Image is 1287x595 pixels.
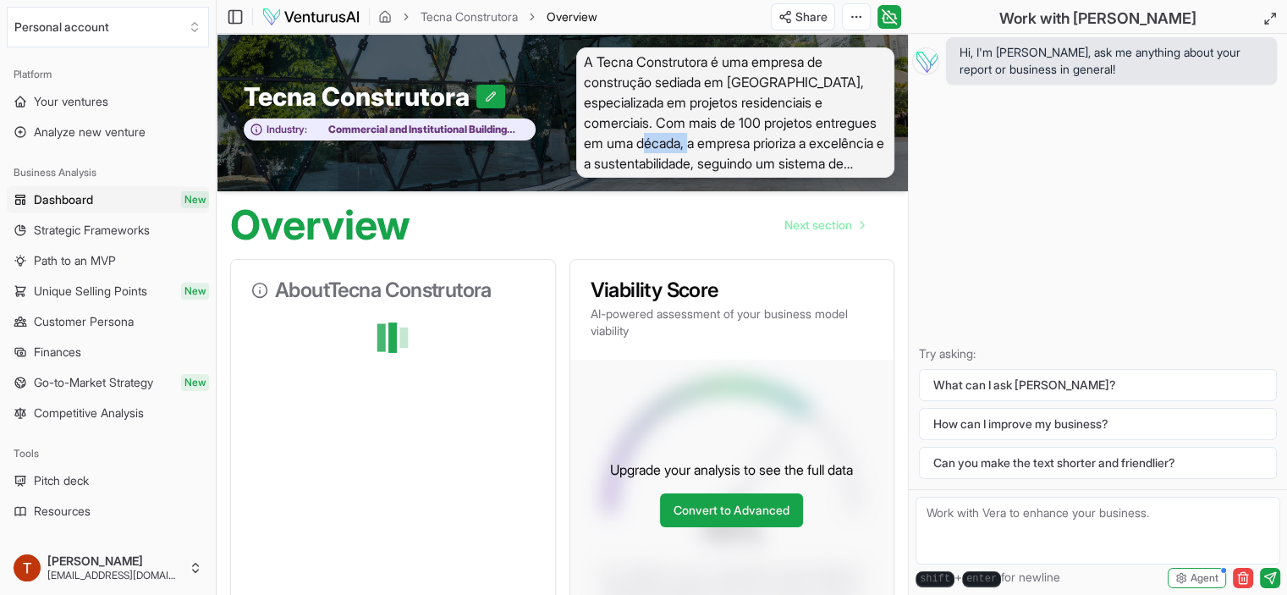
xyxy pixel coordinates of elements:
button: Select an organization [7,7,209,47]
button: Share [771,3,835,30]
span: Hi, I'm [PERSON_NAME], ask me anything about your report or business in general! [960,44,1263,78]
span: A Tecna Construtora é uma empresa de construção sediada em [GEOGRAPHIC_DATA], especializada em pr... [576,47,895,178]
button: [PERSON_NAME][EMAIL_ADDRESS][DOMAIN_NAME] [7,548,209,588]
span: New [181,191,209,208]
span: Go-to-Market Strategy [34,374,153,391]
p: AI-powered assessment of your business model viability [591,306,874,339]
h2: Work with [PERSON_NAME] [999,7,1196,30]
span: Customer Persona [34,313,134,330]
span: + for newline [916,569,1060,587]
a: Your ventures [7,88,209,115]
a: Go to next page [771,208,877,242]
img: logo [261,7,360,27]
p: Try asking: [919,345,1277,362]
div: Tools [7,440,209,467]
p: Upgrade your analysis to see the full data [610,460,853,480]
span: Strategic Frameworks [34,222,150,239]
span: Your ventures [34,93,108,110]
h3: About Tecna Construtora [251,280,535,300]
button: Can you make the text shorter and friendlier? [919,447,1277,479]
span: Industry: [267,123,307,136]
span: Path to an MVP [34,252,116,269]
span: Overview [547,8,597,25]
a: Pitch deck [7,467,209,494]
h1: Overview [230,205,410,245]
a: DashboardNew [7,186,209,213]
div: Platform [7,61,209,88]
div: Business Analysis [7,159,209,186]
span: [PERSON_NAME] [47,554,182,569]
a: Strategic Frameworks [7,217,209,244]
kbd: enter [962,571,1001,587]
img: ACg8ocLXmH2GbiU3EfJdXkawqk2oXyKE8Zr2966NjQQXLHovPcnl4A=s96-c [14,554,41,581]
span: Unique Selling Points [34,283,147,300]
a: Customer Persona [7,308,209,335]
span: Resources [34,503,91,520]
span: Tecna Construtora [244,81,476,112]
span: Finances [34,344,81,361]
button: Agent [1168,568,1226,588]
a: Go-to-Market StrategyNew [7,369,209,396]
a: Convert to Advanced [660,493,803,527]
a: Unique Selling PointsNew [7,278,209,305]
span: Competitive Analysis [34,405,144,421]
a: Tecna Construtora [421,8,518,25]
button: How can I improve my business? [919,408,1277,440]
button: What can I ask [PERSON_NAME]? [919,369,1277,401]
nav: pagination [771,208,877,242]
kbd: shift [916,571,954,587]
span: New [181,374,209,391]
span: Dashboard [34,191,93,208]
h3: Viability Score [591,280,874,300]
img: Vera [912,47,939,74]
span: Agent [1191,571,1218,585]
span: Pitch deck [34,472,89,489]
span: Next section [784,217,852,234]
span: Commercial and Institutional Building Construction [307,123,526,136]
span: Share [795,8,828,25]
a: Path to an MVP [7,247,209,274]
a: Finances [7,339,209,366]
span: Analyze new venture [34,124,146,140]
button: Industry:Commercial and Institutional Building Construction [244,118,536,141]
span: New [181,283,209,300]
nav: breadcrumb [378,8,597,25]
a: Analyze new venture [7,118,209,146]
span: [EMAIL_ADDRESS][DOMAIN_NAME] [47,569,182,582]
a: Competitive Analysis [7,399,209,427]
a: Resources [7,498,209,525]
